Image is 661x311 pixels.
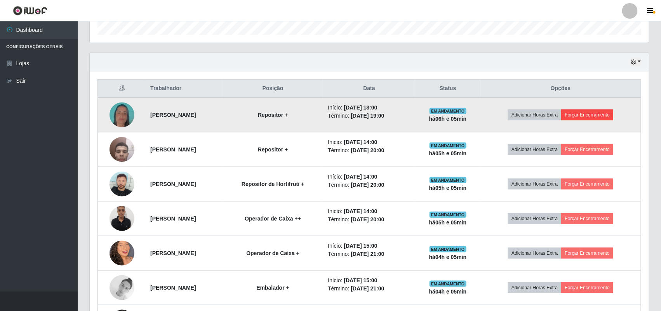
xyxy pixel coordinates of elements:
[561,282,613,293] button: Forçar Encerramento
[429,116,467,122] strong: há 06 h e 05 min
[150,112,196,118] strong: [PERSON_NAME]
[245,215,301,222] strong: Operador de Caixa ++
[328,173,411,181] li: Início:
[344,277,377,283] time: [DATE] 15:00
[351,182,384,188] time: [DATE] 20:00
[430,177,466,183] span: EM ANDAMENTO
[150,181,196,187] strong: [PERSON_NAME]
[110,275,134,300] img: 1730297824341.jpeg
[223,80,323,98] th: Posição
[323,80,415,98] th: Data
[328,181,411,189] li: Término:
[150,285,196,291] strong: [PERSON_NAME]
[508,248,561,259] button: Adicionar Horas Extra
[328,104,411,112] li: Início:
[351,147,384,153] time: [DATE] 20:00
[561,109,613,120] button: Forçar Encerramento
[344,208,377,214] time: [DATE] 14:00
[344,139,377,145] time: [DATE] 14:00
[110,133,134,166] img: 1737022701609.jpeg
[480,80,641,98] th: Opções
[429,185,467,191] strong: há 05 h e 05 min
[351,113,384,119] time: [DATE] 19:00
[328,215,411,224] li: Término:
[508,109,561,120] button: Adicionar Horas Extra
[430,281,466,287] span: EM ANDAMENTO
[150,250,196,256] strong: [PERSON_NAME]
[246,250,299,256] strong: Operador de Caixa +
[258,112,288,118] strong: Repositor +
[110,231,134,275] img: 1702821101734.jpeg
[508,179,561,189] button: Adicionar Horas Extra
[430,108,466,114] span: EM ANDAMENTO
[561,144,613,155] button: Forçar Encerramento
[344,174,377,180] time: [DATE] 14:00
[150,215,196,222] strong: [PERSON_NAME]
[328,285,411,293] li: Término:
[328,138,411,146] li: Início:
[508,213,561,224] button: Adicionar Horas Extra
[429,150,467,156] strong: há 05 h e 05 min
[351,251,384,257] time: [DATE] 21:00
[256,285,289,291] strong: Embalador +
[110,93,134,137] img: 1698090874027.jpeg
[429,219,467,226] strong: há 05 h e 05 min
[258,146,288,153] strong: Repositor +
[508,144,561,155] button: Adicionar Horas Extra
[242,181,304,187] strong: Repositor de Hortifruti +
[328,242,411,250] li: Início:
[146,80,223,98] th: Trabalhador
[429,254,467,260] strong: há 04 h e 05 min
[344,243,377,249] time: [DATE] 15:00
[328,250,411,258] li: Término:
[508,282,561,293] button: Adicionar Horas Extra
[351,285,384,292] time: [DATE] 21:00
[150,146,196,153] strong: [PERSON_NAME]
[13,6,47,16] img: CoreUI Logo
[344,104,377,111] time: [DATE] 13:00
[430,246,466,252] span: EM ANDAMENTO
[328,207,411,215] li: Início:
[430,142,466,149] span: EM ANDAMENTO
[328,112,411,120] li: Término:
[110,172,134,196] img: 1707142945226.jpeg
[561,213,613,224] button: Forçar Encerramento
[561,179,613,189] button: Forçar Encerramento
[110,202,134,235] img: 1734300961725.jpeg
[415,80,481,98] th: Status
[351,216,384,222] time: [DATE] 20:00
[328,146,411,155] li: Término:
[430,212,466,218] span: EM ANDAMENTO
[561,248,613,259] button: Forçar Encerramento
[328,276,411,285] li: Início:
[429,288,467,295] strong: há 04 h e 05 min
